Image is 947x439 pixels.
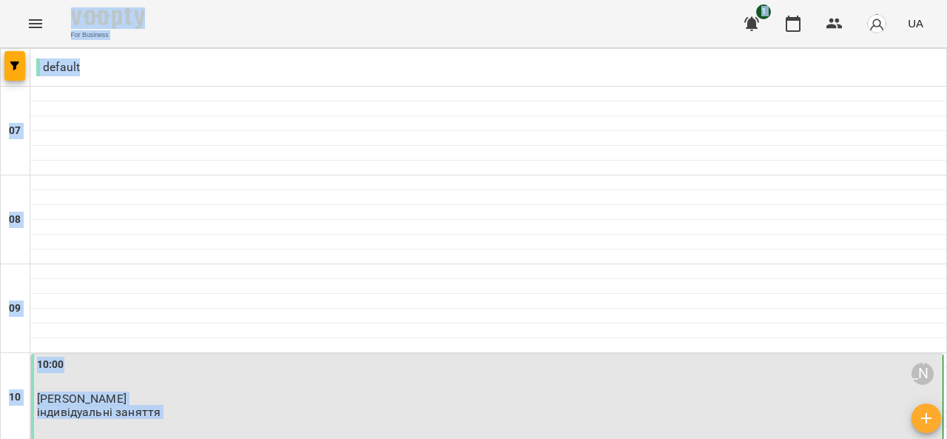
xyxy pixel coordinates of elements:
[71,30,145,40] span: For Business
[37,392,127,406] span: [PERSON_NAME]
[71,7,145,29] img: Voopty Logo
[902,10,929,37] button: UA
[36,58,80,76] p: default
[9,301,21,317] h6: 09
[9,389,21,406] h6: 10
[9,123,21,139] h6: 07
[37,357,64,373] label: 10:00
[756,4,771,19] span: 1
[18,6,53,41] button: Menu
[37,406,161,418] p: індивідуальні заняття
[908,16,923,31] span: UA
[866,13,887,34] img: avatar_s.png
[9,212,21,228] h6: 08
[911,363,934,385] div: Никифорова Катерина Сергіївна
[911,403,941,433] button: Створити урок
